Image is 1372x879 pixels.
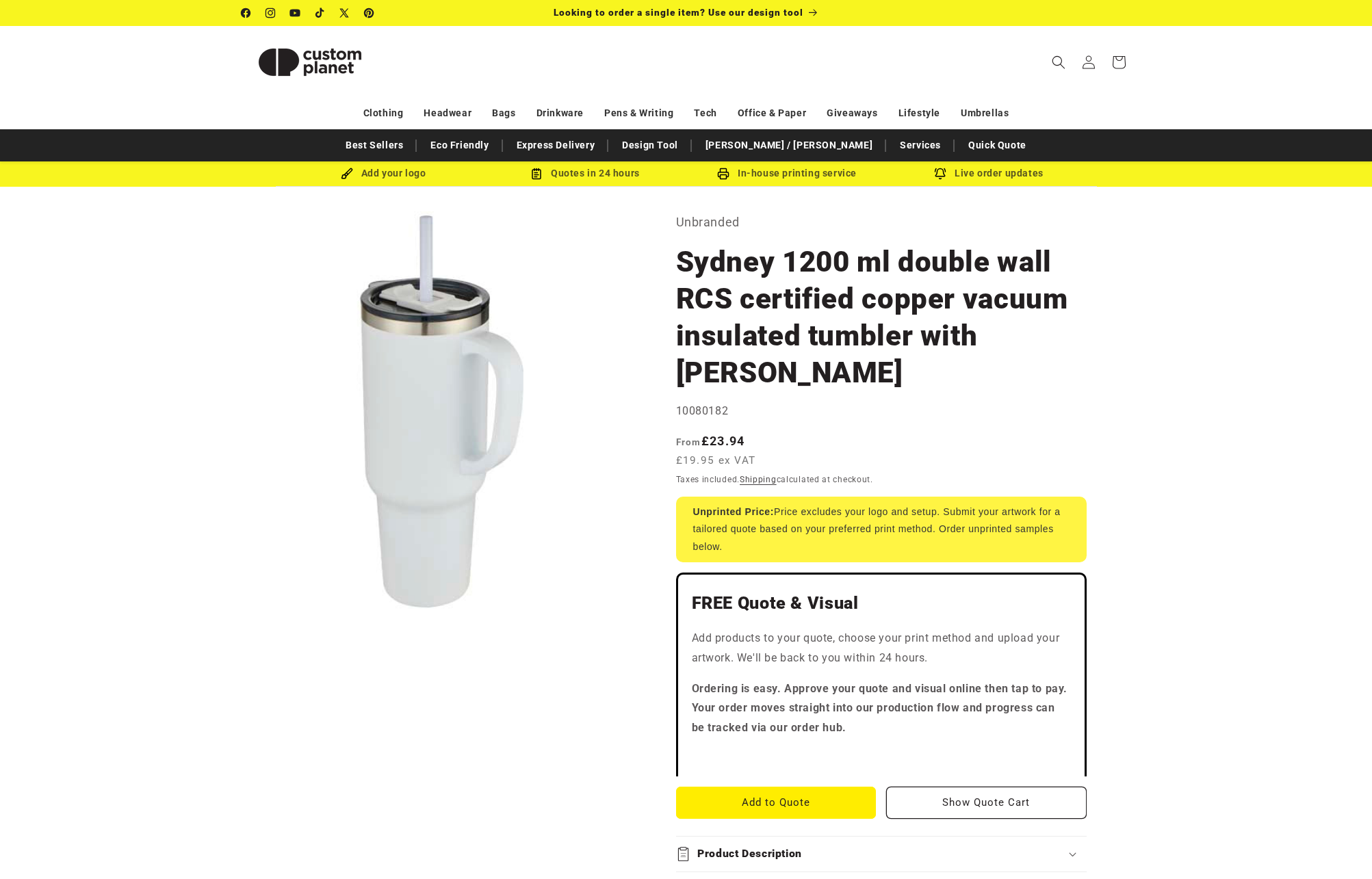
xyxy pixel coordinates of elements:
[898,101,940,125] a: Lifestyle
[699,133,879,157] a: [PERSON_NAME] / [PERSON_NAME]
[717,168,729,180] img: In-house printing
[339,133,410,157] a: Best Sellers
[893,133,948,157] a: Services
[697,847,802,861] h2: Product Description
[676,211,1087,233] p: Unbranded
[236,26,383,98] a: Custom Planet
[888,165,1090,182] div: Live order updates
[1044,47,1074,77] summary: Search
[604,101,673,125] a: Pens & Writing
[693,506,775,517] strong: Unprinted Price:
[694,101,716,125] a: Tech
[510,133,602,157] a: Express Delivery
[242,31,378,93] img: Custom Planet
[492,101,515,125] a: Bags
[424,101,471,125] a: Headwear
[676,837,1087,871] summary: Product Description
[692,682,1068,735] strong: Ordering is easy. Approve your quote and visual online then tap to pay. Your order moves straight...
[283,165,484,182] div: Add your logo
[934,168,946,180] img: Order updates
[686,165,888,182] div: In-house printing service
[424,133,495,157] a: Eco Friendly
[676,436,701,447] span: From
[692,629,1071,668] p: Add products to your quote, choose your print method and upload your artwork. We'll be back to yo...
[961,101,1009,125] a: Umbrellas
[363,101,404,125] a: Clothing
[554,7,803,18] span: Looking to order a single item? Use our design tool
[886,787,1087,819] button: Show Quote Cart
[530,168,543,180] img: Order Updates Icon
[1304,813,1372,879] iframe: Chat Widget
[615,133,685,157] a: Design Tool
[676,434,745,448] strong: £23.94
[676,404,729,417] span: 10080182
[341,168,353,180] img: Brush Icon
[536,101,584,125] a: Drinkware
[676,787,877,819] button: Add to Quote
[676,244,1087,391] h1: Sydney 1200 ml double wall RCS certified copper vacuum insulated tumbler with [PERSON_NAME]
[827,101,877,125] a: Giveaways
[692,749,1071,763] iframe: Customer reviews powered by Trustpilot
[961,133,1033,157] a: Quick Quote
[692,592,1071,614] h2: FREE Quote & Visual
[740,475,777,484] a: Shipping
[676,453,756,469] span: £19.95 ex VAT
[738,101,806,125] a: Office & Paper
[676,497,1087,562] div: Price excludes your logo and setup. Submit your artwork for a tailored quote based on your prefer...
[484,165,686,182] div: Quotes in 24 hours
[242,211,642,612] media-gallery: Gallery Viewer
[676,473,1087,486] div: Taxes included. calculated at checkout.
